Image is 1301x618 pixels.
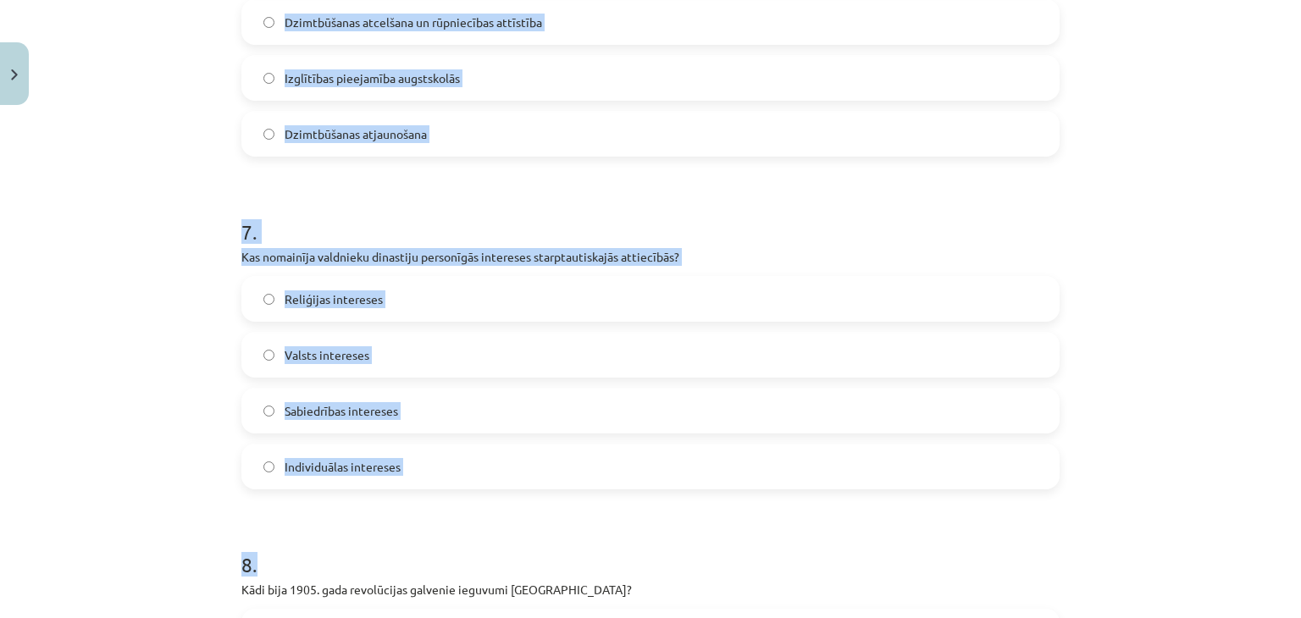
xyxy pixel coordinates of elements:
img: icon-close-lesson-0947bae3869378f0d4975bcd49f059093ad1ed9edebbc8119c70593378902aed.svg [11,69,18,80]
span: Sabiedrības intereses [285,402,398,420]
p: Kas nomainīja valdnieku dinastiju personīgās intereses starptautiskajās attiecībās? [241,248,1060,266]
input: Dzimtbūšanas atjaunošana [263,129,274,140]
h1: 7 . [241,190,1060,243]
span: Dzimtbūšanas atjaunošana [285,125,427,143]
input: Valsts intereses [263,350,274,361]
span: Individuālas intereses [285,458,401,476]
input: Reliģijas intereses [263,294,274,305]
p: Kādi bija 1905. gada revolūcijas galvenie ieguvumi [GEOGRAPHIC_DATA]? [241,581,1060,599]
input: Sabiedrības intereses [263,406,274,417]
span: Dzimtbūšanas atcelšana un rūpniecības attīstība [285,14,542,31]
input: Dzimtbūšanas atcelšana un rūpniecības attīstība [263,17,274,28]
span: Izglītības pieejamība augstskolās [285,69,460,87]
span: Valsts intereses [285,346,369,364]
span: Reliģijas intereses [285,290,383,308]
h1: 8 . [241,523,1060,576]
input: Izglītības pieejamība augstskolās [263,73,274,84]
input: Individuālas intereses [263,461,274,472]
